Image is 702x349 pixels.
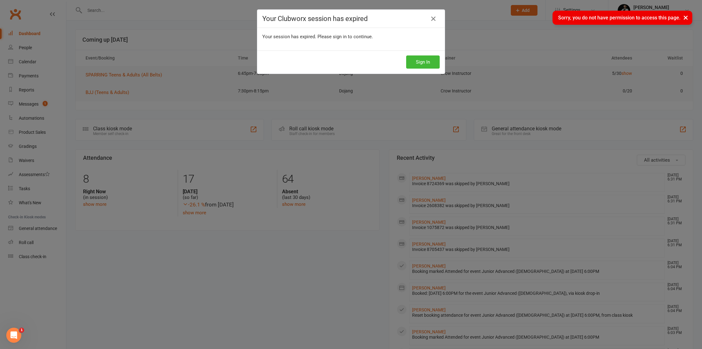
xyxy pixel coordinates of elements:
span: 1 [19,328,24,333]
a: Close [428,14,438,24]
h4: Your Clubworx session has expired [262,15,440,23]
iframe: Intercom live chat [6,328,21,343]
span: Your session has expired. Please sign in to continue. [262,34,373,39]
button: Sign In [406,55,440,69]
